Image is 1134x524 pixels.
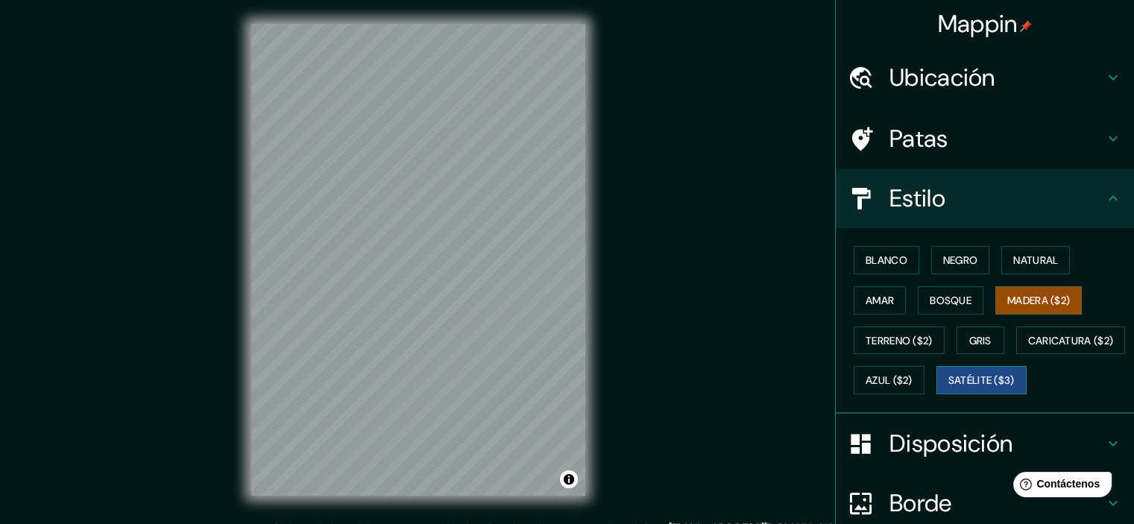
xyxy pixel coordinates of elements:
button: Negro [931,246,990,274]
font: Negro [943,253,978,267]
button: Amar [854,286,906,315]
button: Caricatura ($2) [1016,326,1126,355]
button: Satélite ($3) [936,366,1027,394]
font: Azul ($2) [866,374,913,388]
font: Natural [1013,253,1058,267]
iframe: Lanzador de widgets de ayuda [1001,466,1118,508]
button: Gris [957,326,1004,355]
div: Patas [836,109,1134,168]
font: Gris [969,334,992,347]
font: Estilo [889,183,945,214]
button: Activar o desactivar atribución [560,470,578,488]
div: Disposición [836,414,1134,473]
button: Natural [1001,246,1070,274]
font: Terreno ($2) [866,334,933,347]
font: Caricatura ($2) [1028,334,1114,347]
font: Satélite ($3) [948,374,1015,388]
font: Amar [866,294,894,307]
canvas: Mapa [251,24,585,496]
button: Madera ($2) [995,286,1082,315]
font: Patas [889,123,948,154]
font: Mappin [938,8,1018,40]
button: Terreno ($2) [854,326,945,355]
font: Borde [889,487,952,519]
div: Ubicación [836,48,1134,107]
font: Blanco [866,253,907,267]
button: Bosque [918,286,983,315]
font: Madera ($2) [1007,294,1070,307]
button: Azul ($2) [854,366,924,394]
font: Ubicación [889,62,995,93]
font: Bosque [930,294,971,307]
button: Blanco [854,246,919,274]
font: Disposición [889,428,1012,459]
div: Estilo [836,168,1134,228]
img: pin-icon.png [1020,20,1032,32]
